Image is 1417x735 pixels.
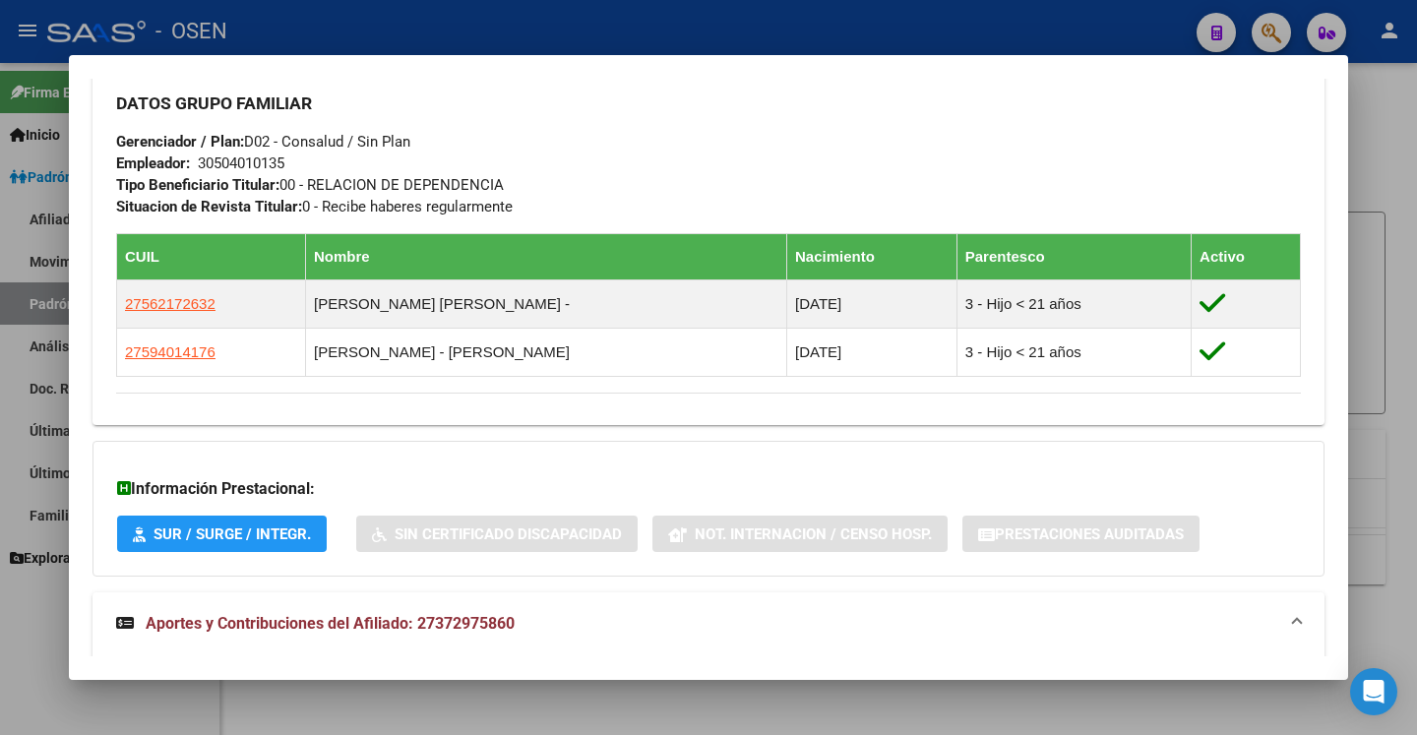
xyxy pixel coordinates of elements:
[116,154,190,172] strong: Empleador:
[117,234,306,280] th: CUIL
[956,234,1191,280] th: Parentesco
[356,516,638,552] button: Sin Certificado Discapacidad
[125,343,216,360] span: 27594014176
[1192,234,1301,280] th: Activo
[117,516,327,552] button: SUR / SURGE / INTEGR.
[116,198,513,215] span: 0 - Recibe haberes regularmente
[787,329,957,377] td: [DATE]
[92,592,1325,655] mat-expansion-panel-header: Aportes y Contribuciones del Afiliado: 27372975860
[305,280,786,329] td: [PERSON_NAME] [PERSON_NAME] -
[116,198,302,215] strong: Situacion de Revista Titular:
[956,329,1191,377] td: 3 - Hijo < 21 años
[116,92,1301,114] h3: DATOS GRUPO FAMILIAR
[695,525,932,543] span: Not. Internacion / Censo Hosp.
[116,176,504,194] span: 00 - RELACION DE DEPENDENCIA
[125,295,216,312] span: 27562172632
[956,280,1191,329] td: 3 - Hijo < 21 años
[154,525,311,543] span: SUR / SURGE / INTEGR.
[305,234,786,280] th: Nombre
[962,516,1200,552] button: Prestaciones Auditadas
[146,614,515,633] span: Aportes y Contribuciones del Afiliado: 27372975860
[787,280,957,329] td: [DATE]
[787,234,957,280] th: Nacimiento
[305,329,786,377] td: [PERSON_NAME] - [PERSON_NAME]
[117,477,1300,501] h3: Información Prestacional:
[995,525,1184,543] span: Prestaciones Auditadas
[198,153,284,174] div: 30504010135
[116,133,244,151] strong: Gerenciador / Plan:
[116,176,279,194] strong: Tipo Beneficiario Titular:
[1350,668,1397,715] div: Open Intercom Messenger
[116,133,410,151] span: D02 - Consalud / Sin Plan
[395,525,622,543] span: Sin Certificado Discapacidad
[652,516,948,552] button: Not. Internacion / Censo Hosp.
